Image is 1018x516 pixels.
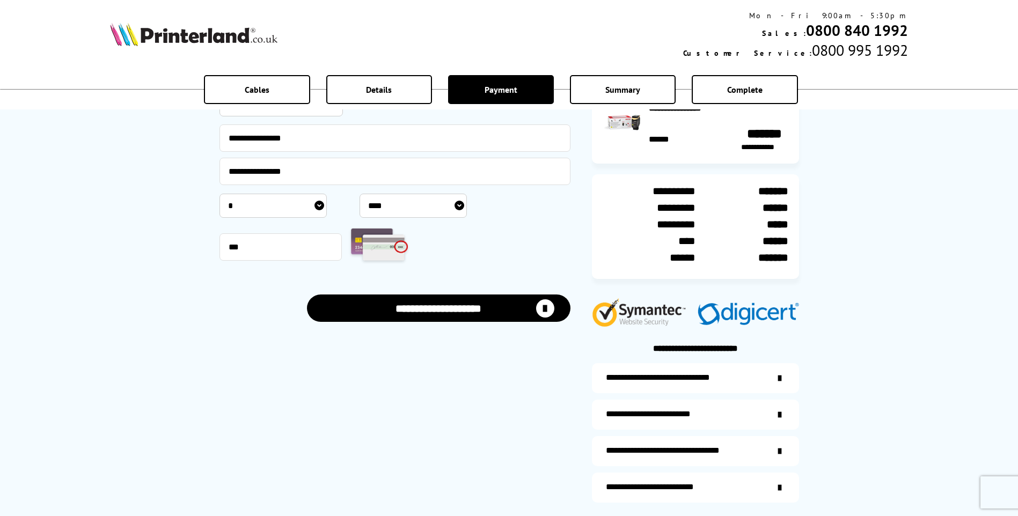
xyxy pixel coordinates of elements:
[366,84,392,95] span: Details
[806,20,908,40] a: 0800 840 1992
[592,363,799,393] a: additional-ink
[605,84,640,95] span: Summary
[592,400,799,430] a: items-arrive
[812,40,908,60] span: 0800 995 1992
[485,84,517,95] span: Payment
[245,84,269,95] span: Cables
[683,11,908,20] div: Mon - Fri 9:00am - 5:30pm
[110,23,277,46] img: Printerland Logo
[592,436,799,466] a: additional-cables
[592,473,799,503] a: secure-website
[762,28,806,38] span: Sales:
[727,84,763,95] span: Complete
[683,48,812,58] span: Customer Service:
